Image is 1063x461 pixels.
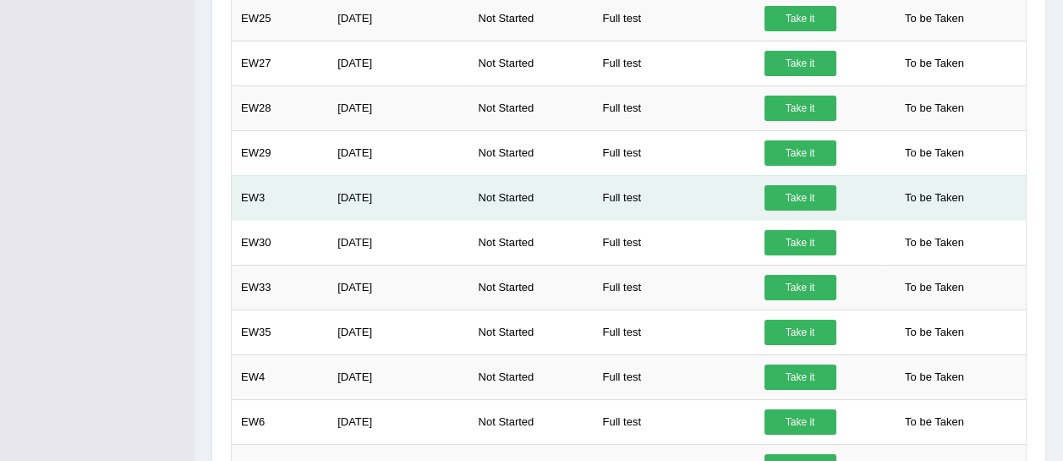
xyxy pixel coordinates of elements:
[469,130,594,175] td: Not Started
[896,96,973,121] span: To be Taken
[232,41,329,85] td: EW27
[594,265,755,310] td: Full test
[764,275,836,300] a: Take it
[232,265,329,310] td: EW33
[469,85,594,130] td: Not Started
[232,85,329,130] td: EW28
[469,41,594,85] td: Not Started
[328,175,468,220] td: [DATE]
[896,230,973,255] span: To be Taken
[594,220,755,265] td: Full test
[594,41,755,85] td: Full test
[232,175,329,220] td: EW3
[232,220,329,265] td: EW30
[896,140,973,166] span: To be Taken
[328,130,468,175] td: [DATE]
[328,399,468,444] td: [DATE]
[594,399,755,444] td: Full test
[896,409,973,435] span: To be Taken
[896,320,973,345] span: To be Taken
[594,130,755,175] td: Full test
[594,310,755,354] td: Full test
[764,320,836,345] a: Take it
[469,265,594,310] td: Not Started
[896,6,973,31] span: To be Taken
[469,310,594,354] td: Not Started
[232,130,329,175] td: EW29
[469,354,594,399] td: Not Started
[232,310,329,354] td: EW35
[764,409,836,435] a: Take it
[896,185,973,211] span: To be Taken
[328,41,468,85] td: [DATE]
[764,96,836,121] a: Take it
[764,185,836,211] a: Take it
[896,275,973,300] span: To be Taken
[594,85,755,130] td: Full test
[328,85,468,130] td: [DATE]
[469,399,594,444] td: Not Started
[896,365,973,390] span: To be Taken
[328,310,468,354] td: [DATE]
[328,354,468,399] td: [DATE]
[764,140,836,166] a: Take it
[232,354,329,399] td: EW4
[469,175,594,220] td: Not Started
[328,220,468,265] td: [DATE]
[764,6,836,31] a: Take it
[764,51,836,76] a: Take it
[328,265,468,310] td: [DATE]
[469,220,594,265] td: Not Started
[764,230,836,255] a: Take it
[896,51,973,76] span: To be Taken
[594,354,755,399] td: Full test
[232,399,329,444] td: EW6
[594,175,755,220] td: Full test
[764,365,836,390] a: Take it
